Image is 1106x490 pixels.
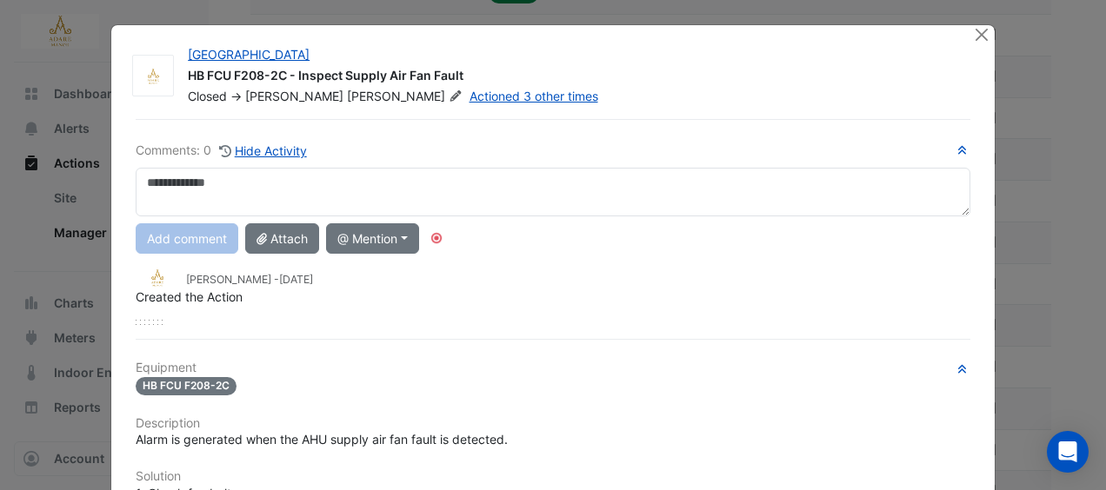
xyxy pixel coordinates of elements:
[136,268,179,288] img: Adare Manor
[188,89,227,103] span: Closed
[136,416,970,431] h6: Description
[429,230,444,246] div: Tooltip anchor
[136,432,508,447] span: Alarm is generated when the AHU supply air fan fault is detected.
[1047,431,1089,473] div: Open Intercom Messenger
[470,89,598,103] a: Actioned 3 other times
[347,88,465,105] span: [PERSON_NAME]
[136,377,237,395] span: HB FCU F208-2C
[279,273,313,286] span: 2025-08-20 14:50:32
[188,47,310,62] a: [GEOGRAPHIC_DATA]
[136,469,970,484] h6: Solution
[230,89,242,103] span: ->
[245,89,343,103] span: [PERSON_NAME]
[136,289,243,304] span: Created the Action
[245,223,319,254] button: Attach
[973,25,991,43] button: Close
[188,67,953,88] div: HB FCU F208-2C - Inspect Supply Air Fan Fault
[136,361,970,375] h6: Equipment
[133,68,173,85] img: Adare Manor
[186,272,313,288] small: [PERSON_NAME] -
[136,141,308,161] div: Comments: 0
[218,141,308,161] button: Hide Activity
[326,223,419,254] button: @ Mention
